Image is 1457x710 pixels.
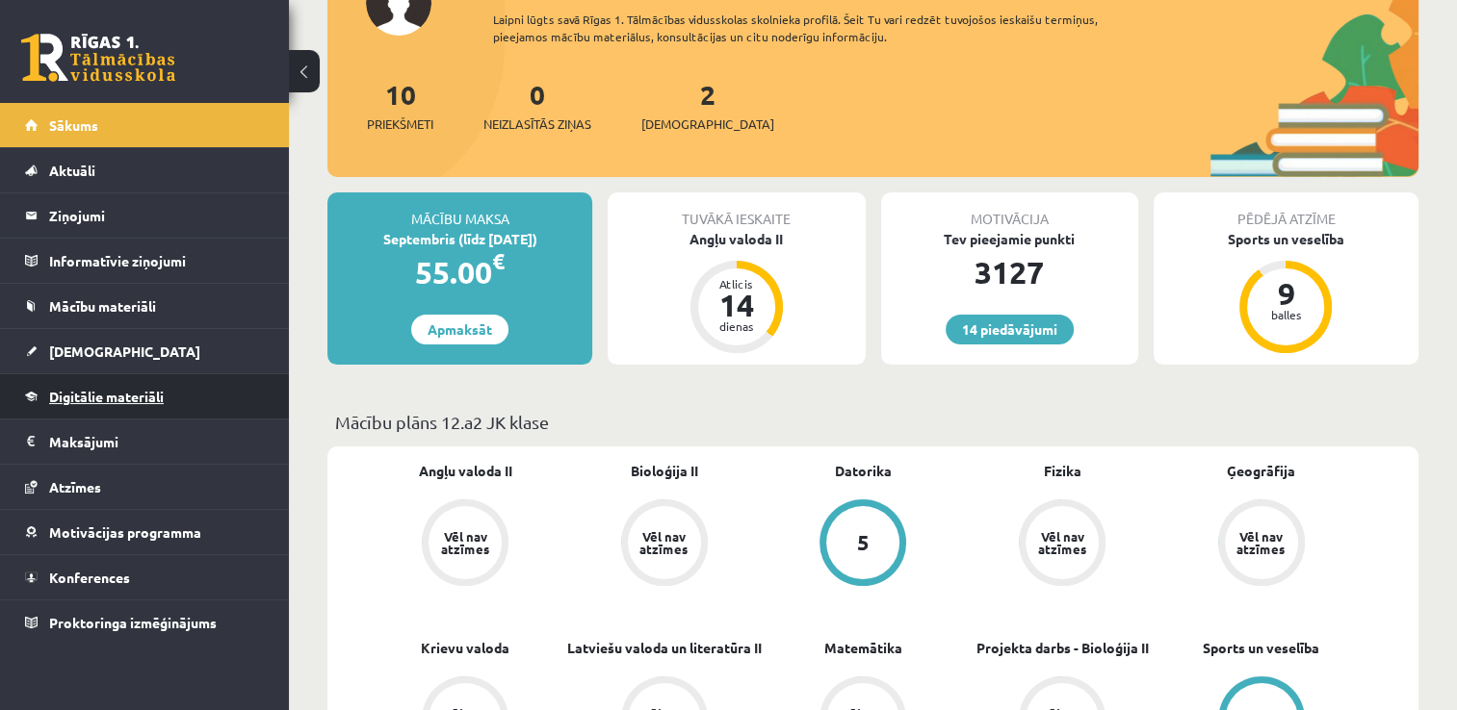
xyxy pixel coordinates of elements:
[631,461,698,481] a: Bioloģija II
[1035,530,1089,555] div: Vēl nav atzīmes
[49,193,265,238] legend: Ziņojumi
[419,461,512,481] a: Angļu valoda II
[483,114,591,134] span: Neizlasītās ziņas
[49,614,217,631] span: Proktoringa izmēģinājums
[881,192,1138,229] div: Motivācija
[881,229,1138,249] div: Tev pieejamie punkti
[608,192,865,229] div: Tuvākā ieskaite
[1154,229,1418,249] div: Sports un veselība
[49,569,130,586] span: Konferences
[1161,499,1361,590] a: Vēl nav atzīmes
[49,239,265,283] legend: Informatīvie ziņojumi
[567,638,762,658] a: Latviešu valoda un literatūra II
[493,11,1148,45] div: Laipni lūgts savā Rīgas 1. Tālmācības vidusskolas skolnieka profilā. Šeit Tu vari redzēt tuvojošo...
[25,374,265,418] a: Digitālie materiāli
[25,148,265,192] a: Aktuāli
[641,114,774,134] span: [DEMOGRAPHIC_DATA]
[608,229,865,356] a: Angļu valoda II Atlicis 14 dienas
[49,342,200,360] span: [DEMOGRAPHIC_DATA]
[49,419,265,464] legend: Maksājumi
[367,77,433,134] a: 10Priekšmeti
[708,290,766,320] div: 14
[21,34,175,82] a: Rīgas 1. Tālmācības vidusskola
[637,530,691,555] div: Vēl nav atzīmes
[946,315,1074,344] a: 14 piedāvājumi
[327,249,592,295] div: 55.00
[438,530,492,555] div: Vēl nav atzīmes
[764,499,963,590] a: 5
[1154,192,1418,229] div: Pēdējā atzīme
[25,239,265,283] a: Informatīvie ziņojumi
[335,409,1411,435] p: Mācību plāns 12.a2 JK klase
[25,284,265,328] a: Mācību materiāli
[421,638,509,658] a: Krievu valoda
[976,638,1149,658] a: Projekta darbs - Bioloģija II
[25,419,265,464] a: Maksājumi
[366,499,565,590] a: Vēl nav atzīmes
[1227,461,1295,481] a: Ģeogrāfija
[963,499,1162,590] a: Vēl nav atzīmes
[565,499,765,590] a: Vēl nav atzīmes
[49,478,101,495] span: Atzīmes
[641,77,774,134] a: 2[DEMOGRAPHIC_DATA]
[608,229,865,249] div: Angļu valoda II
[483,77,591,134] a: 0Neizlasītās ziņas
[881,249,1138,295] div: 3127
[49,523,201,541] span: Motivācijas programma
[49,162,95,179] span: Aktuāli
[708,278,766,290] div: Atlicis
[25,555,265,599] a: Konferences
[25,103,265,147] a: Sākums
[1154,229,1418,356] a: Sports un veselība 9 balles
[25,329,265,373] a: [DEMOGRAPHIC_DATA]
[49,116,98,134] span: Sākums
[25,465,265,509] a: Atzīmes
[857,532,870,553] div: 5
[25,510,265,554] a: Motivācijas programma
[327,192,592,229] div: Mācību maksa
[25,600,265,645] a: Proktoringa izmēģinājums
[835,461,892,481] a: Datorika
[1235,530,1288,555] div: Vēl nav atzīmes
[824,638,902,658] a: Matemātika
[49,388,164,405] span: Digitālie materiāli
[1044,461,1081,481] a: Fizika
[708,320,766,332] div: dienas
[327,229,592,249] div: Septembris (līdz [DATE])
[49,297,156,315] span: Mācību materiāli
[25,193,265,238] a: Ziņojumi
[492,247,505,275] span: €
[1203,638,1319,658] a: Sports un veselība
[1257,309,1314,320] div: balles
[411,315,508,344] a: Apmaksāt
[1257,278,1314,309] div: 9
[367,114,433,134] span: Priekšmeti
